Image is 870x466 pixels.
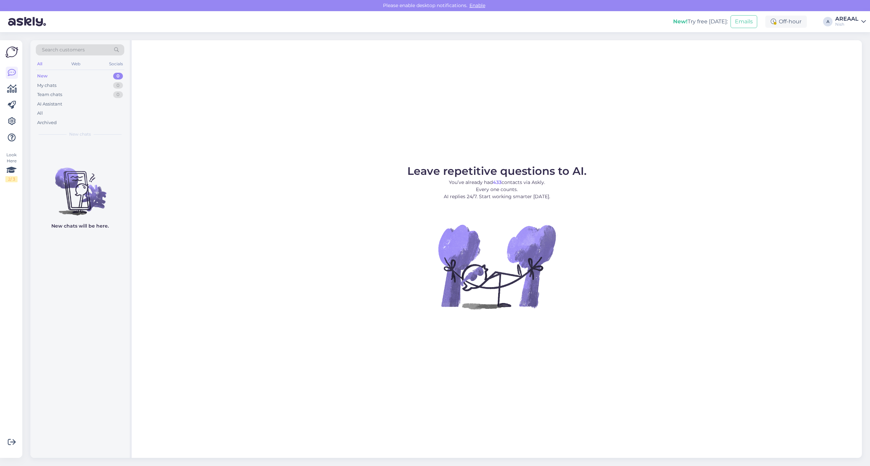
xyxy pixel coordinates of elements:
div: 0 [113,73,123,79]
div: Off-hour [765,16,807,28]
div: Archived [37,119,57,126]
img: Askly Logo [5,46,18,59]
div: All [37,110,43,117]
img: No Chat active [436,206,558,327]
div: AI Assistant [37,101,62,108]
p: You’ve already had contacts via Askly. Every one counts. AI replies 24/7. Start working smarter [... [407,179,587,200]
b: New! [673,18,688,25]
div: New [37,73,48,79]
div: Web [70,60,82,68]
span: New chats [69,131,91,137]
span: Enable [467,2,487,8]
button: Emails [731,15,757,28]
div: Team chats [37,91,62,98]
div: Look Here [5,152,18,182]
div: All [36,60,44,68]
div: 0 [113,91,123,98]
div: Nish [835,22,859,27]
div: AREAAL [835,16,859,22]
div: 0 [113,82,123,89]
div: Socials [108,60,124,68]
a: AREAALNish [835,16,866,27]
div: A [823,17,833,26]
div: Try free [DATE]: [673,18,728,26]
div: 2 / 3 [5,176,18,182]
span: Leave repetitive questions to AI. [407,164,587,178]
b: 433 [493,179,502,185]
span: Search customers [42,46,85,53]
img: No chats [30,156,130,216]
p: New chats will be here. [51,223,109,230]
div: My chats [37,82,56,89]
